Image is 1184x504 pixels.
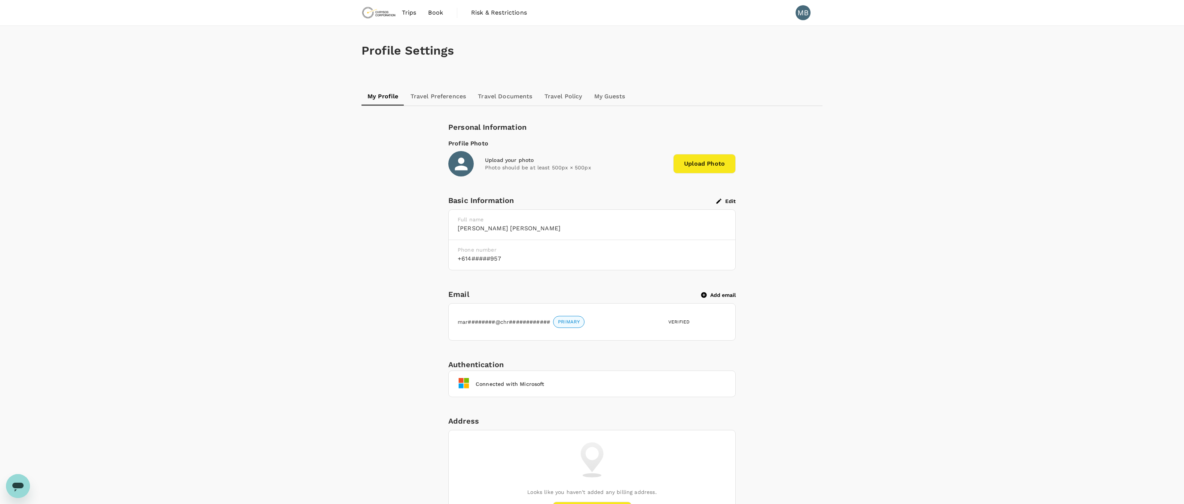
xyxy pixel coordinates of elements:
[796,5,811,20] div: MB
[361,44,823,58] h1: Profile Settings
[472,87,538,105] a: Travel Documents
[428,8,443,17] span: Book
[448,288,701,300] h6: Email
[527,488,656,496] p: Looks like you haven't added any billing address.
[458,216,726,223] p: Full name
[361,87,405,105] a: My Profile
[580,442,604,477] img: billing
[448,121,736,133] div: Personal Information
[553,319,584,326] span: PRIMARY
[448,139,736,148] div: Profile Photo
[588,87,631,105] a: My Guests
[716,198,736,205] button: Edit
[361,4,396,21] img: Chrysos Corporation
[458,253,726,264] h6: +614#####957
[458,246,726,253] p: Phone number
[538,87,588,105] a: Travel Policy
[458,318,550,326] p: mar########@chr############
[471,8,527,17] span: Risk & Restrictions
[448,415,736,427] div: Address
[458,223,726,234] h6: [PERSON_NAME] [PERSON_NAME]
[701,292,736,298] button: Add email
[448,359,504,371] div: Authentication
[476,380,544,388] div: Connected with Microsoft
[448,194,716,206] div: Basic Information
[485,164,667,171] p: Photo should be at least 500px × 500px
[405,87,472,105] a: Travel Preferences
[402,8,416,17] span: Trips
[668,319,690,325] span: Verified
[6,474,30,498] iframe: Button to launch messaging window
[485,156,667,164] div: Upload your photo
[673,154,736,173] span: Upload Photo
